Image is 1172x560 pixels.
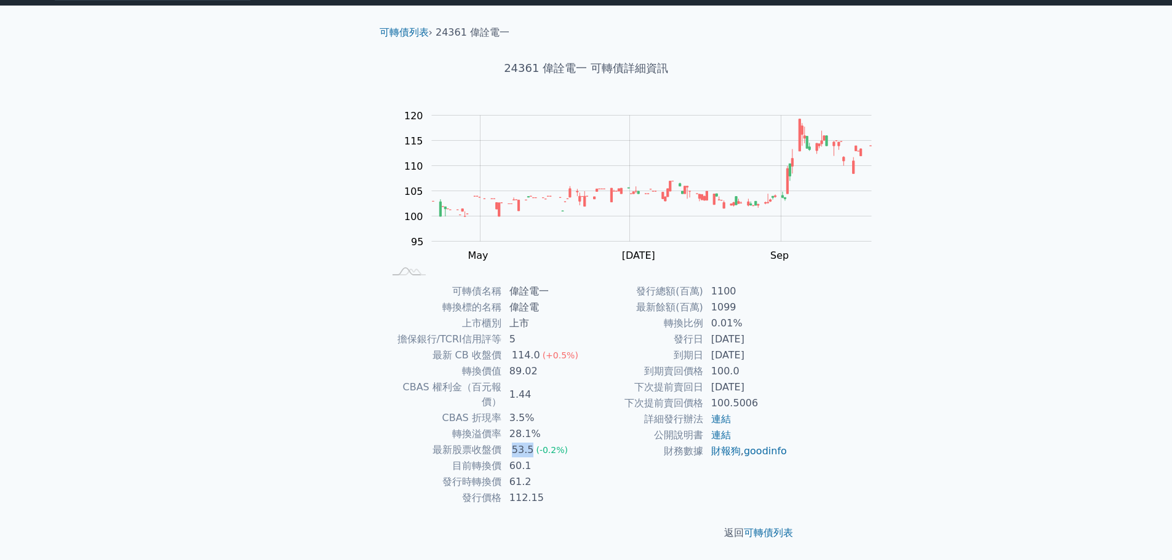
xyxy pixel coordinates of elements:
li: 24361 偉詮電一 [436,25,509,40]
td: 最新股票收盤價 [385,442,502,458]
tspan: 110 [404,160,423,172]
td: 偉詮電 [502,299,586,315]
a: 連結 [711,413,731,425]
td: 5 [502,331,586,347]
td: 61.2 [502,474,586,490]
td: 上市 [502,315,586,331]
tspan: 105 [404,186,423,197]
span: (-0.2%) [536,445,568,455]
td: 60.1 [502,458,586,474]
td: 偉詮電一 [502,283,586,299]
iframe: Chat Widget [1110,501,1172,560]
td: 89.02 [502,363,586,379]
td: 100.0 [704,363,788,379]
g: Chart [398,110,890,262]
tspan: [DATE] [622,250,655,261]
td: CBAS 折現率 [385,410,502,426]
tspan: 95 [411,236,423,248]
td: [DATE] [704,331,788,347]
td: 最新餘額(百萬) [586,299,704,315]
td: 轉換比例 [586,315,704,331]
a: 連結 [711,429,731,441]
td: 到期日 [586,347,704,363]
td: , [704,443,788,459]
p: 返回 [370,526,803,540]
tspan: 100 [404,211,423,223]
td: 轉換價值 [385,363,502,379]
a: 可轉債列表 [744,527,793,538]
tspan: 115 [404,135,423,147]
h1: 24361 偉詮電一 可轉債詳細資訊 [370,60,803,77]
td: 上市櫃別 [385,315,502,331]
td: 下次提前賣回價格 [586,395,704,411]
td: 公開說明書 [586,427,704,443]
span: (+0.5%) [543,350,578,360]
div: 53.5 [509,443,536,457]
tspan: 120 [404,110,423,122]
td: CBAS 權利金（百元報價） [385,379,502,410]
td: 目前轉換價 [385,458,502,474]
td: 下次提前賣回日 [586,379,704,395]
td: 擔保銀行/TCRI信用評等 [385,331,502,347]
td: 轉換溢價率 [385,426,502,442]
td: 發行時轉換價 [385,474,502,490]
tspan: May [468,250,488,261]
td: [DATE] [704,347,788,363]
td: 最新 CB 收盤價 [385,347,502,363]
td: 112.15 [502,490,586,506]
td: 100.5006 [704,395,788,411]
div: 聊天小工具 [1110,501,1172,560]
a: goodinfo [744,445,787,457]
td: 3.5% [502,410,586,426]
td: 到期賣回價格 [586,363,704,379]
a: 可轉債列表 [380,26,429,38]
tspan: Sep [770,250,789,261]
div: 114.0 [509,348,543,363]
td: 詳細發行辦法 [586,411,704,427]
td: 發行總額(百萬) [586,283,704,299]
td: 發行日 [586,331,704,347]
a: 財報狗 [711,445,741,457]
td: 1100 [704,283,788,299]
td: 財務數據 [586,443,704,459]
li: › [380,25,433,40]
td: 1.44 [502,379,586,410]
td: 1099 [704,299,788,315]
td: 0.01% [704,315,788,331]
td: [DATE] [704,379,788,395]
td: 轉換標的名稱 [385,299,502,315]
td: 28.1% [502,426,586,442]
td: 可轉債名稱 [385,283,502,299]
td: 發行價格 [385,490,502,506]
